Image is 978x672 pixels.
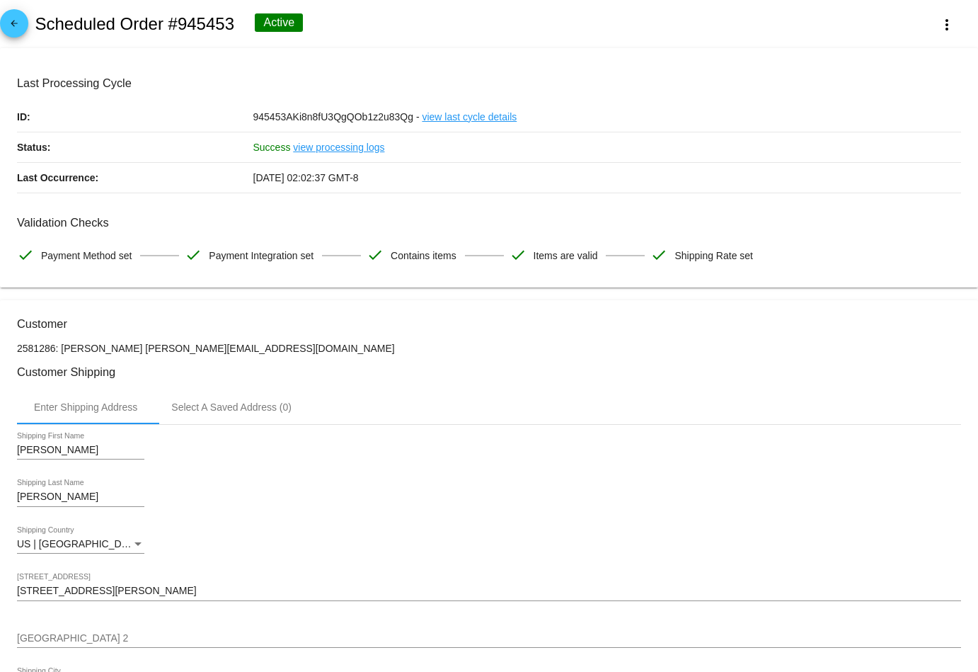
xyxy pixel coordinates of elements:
[17,102,253,132] p: ID:
[650,246,667,263] mat-icon: check
[17,491,144,503] input: Shipping Last Name
[17,216,961,229] h3: Validation Checks
[17,246,34,263] mat-icon: check
[17,317,961,331] h3: Customer
[674,241,753,270] span: Shipping Rate set
[35,14,234,34] h2: Scheduled Order #945453
[17,365,961,379] h3: Customer Shipping
[17,343,961,354] p: 2581286: [PERSON_NAME] [PERSON_NAME][EMAIL_ADDRESS][DOMAIN_NAME]
[255,13,303,32] div: Active
[41,241,132,270] span: Payment Method set
[17,539,144,550] mat-select: Shipping Country
[17,76,961,90] h3: Last Processing Cycle
[17,445,144,456] input: Shipping First Name
[534,241,598,270] span: Items are valid
[253,111,420,123] span: 945453AKi8n8fU3QgQOb1z2u83Qg -
[422,102,517,132] a: view last cycle details
[293,132,384,162] a: view processing logs
[253,142,291,153] span: Success
[6,18,23,35] mat-icon: arrow_back
[17,132,253,162] p: Status:
[391,241,456,270] span: Contains items
[510,246,527,263] mat-icon: check
[34,402,137,413] div: Enter Shipping Address
[367,246,384,263] mat-icon: check
[253,172,359,183] span: [DATE] 02:02:37 GMT-8
[17,538,142,549] span: US | [GEOGRAPHIC_DATA]
[171,402,292,413] div: Select A Saved Address (0)
[17,633,961,644] input: Shipping Street 2
[17,163,253,193] p: Last Occurrence:
[209,241,313,270] span: Payment Integration set
[938,16,955,33] mat-icon: more_vert
[17,586,961,597] input: Shipping Street 1
[185,246,202,263] mat-icon: check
